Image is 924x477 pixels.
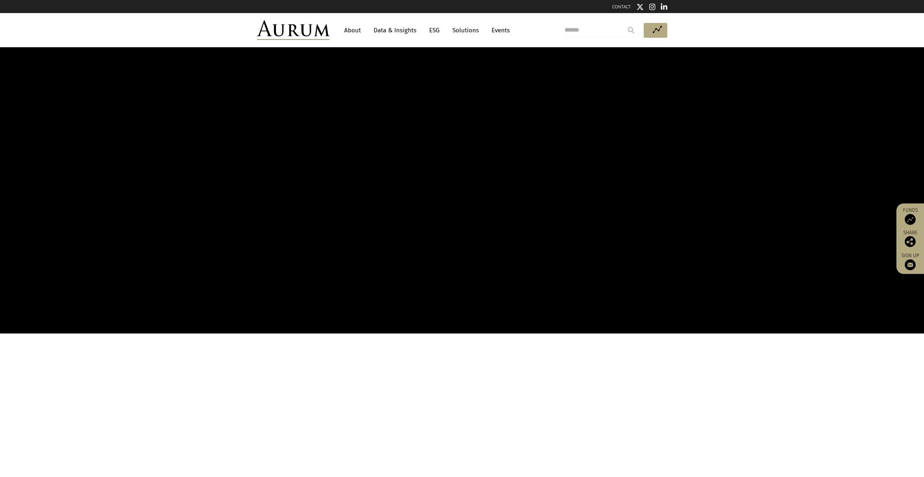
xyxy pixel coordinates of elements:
[905,214,916,225] img: Access Funds
[488,24,510,37] a: Events
[905,236,916,247] img: Share this post
[636,3,644,11] img: Twitter icon
[900,230,920,247] div: Share
[370,24,420,37] a: Data & Insights
[624,23,638,37] input: Submit
[257,20,330,40] img: Aurum
[905,259,916,270] img: Sign up to our newsletter
[612,4,631,9] a: CONTACT
[426,24,443,37] a: ESG
[900,252,920,270] a: Sign up
[661,3,667,11] img: Linkedin icon
[449,24,483,37] a: Solutions
[900,207,920,225] a: Funds
[341,24,365,37] a: About
[649,3,656,11] img: Instagram icon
